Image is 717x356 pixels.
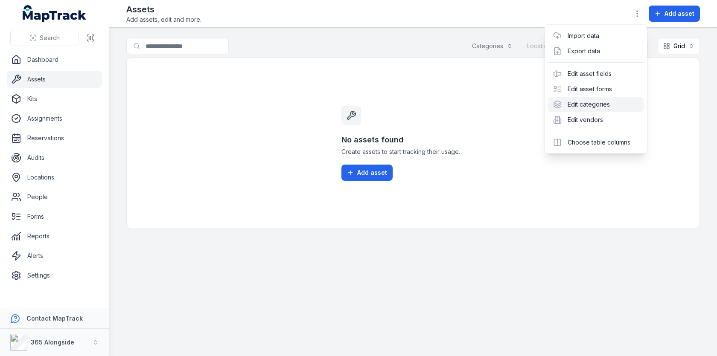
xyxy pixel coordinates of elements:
div: Edit vendors [548,112,644,127]
div: Choose table columns [548,135,644,150]
div: Edit categories [548,97,644,112]
a: Import data [568,32,599,40]
div: Export data [548,43,644,59]
div: Edit asset fields [548,66,644,81]
div: Edit asset forms [548,81,644,97]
